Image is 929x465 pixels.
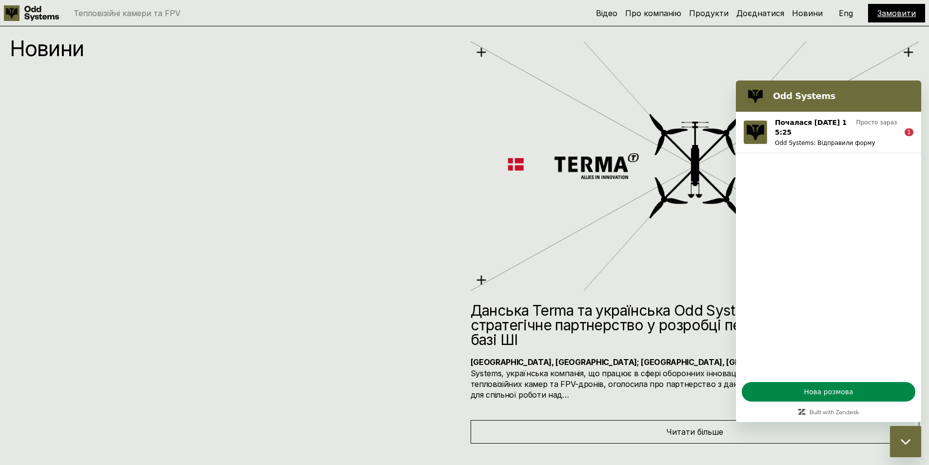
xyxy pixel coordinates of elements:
p: Тепловізійні камери та FPV [74,9,180,17]
strong: [GEOGRAPHIC_DATA], [GEOGRAPHIC_DATA]; [GEOGRAPHIC_DATA], [GEOGRAPHIC_DATA] – [DATE] [471,357,841,367]
span: Читати більше [666,427,723,437]
iframe: Кнопка для запуску вікна повідомлень, 1 непрочитане повідомлення [890,426,921,457]
a: Замовити [877,8,916,18]
p: Новини [10,39,459,58]
a: Данська Terma та українська Odd Systems оголошують про стратегічне партнерство у розробці перехоп... [471,39,920,444]
a: Продукти [689,8,729,18]
a: Новини [792,8,823,18]
a: Доєднатися [736,8,784,18]
a: Відео [596,8,617,18]
iframe: Вікно повідомлень [736,81,921,422]
p: Eng [839,9,853,17]
a: Про компанію [625,8,681,18]
h2: Данська Terma та українська Odd Systems оголошують про стратегічне партнерство у розробці перехоп... [471,303,920,347]
h4: Odd Systems, українська компанія, що працює в сфері оборонних інновацій, і спеціалізується на роз... [471,357,920,401]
